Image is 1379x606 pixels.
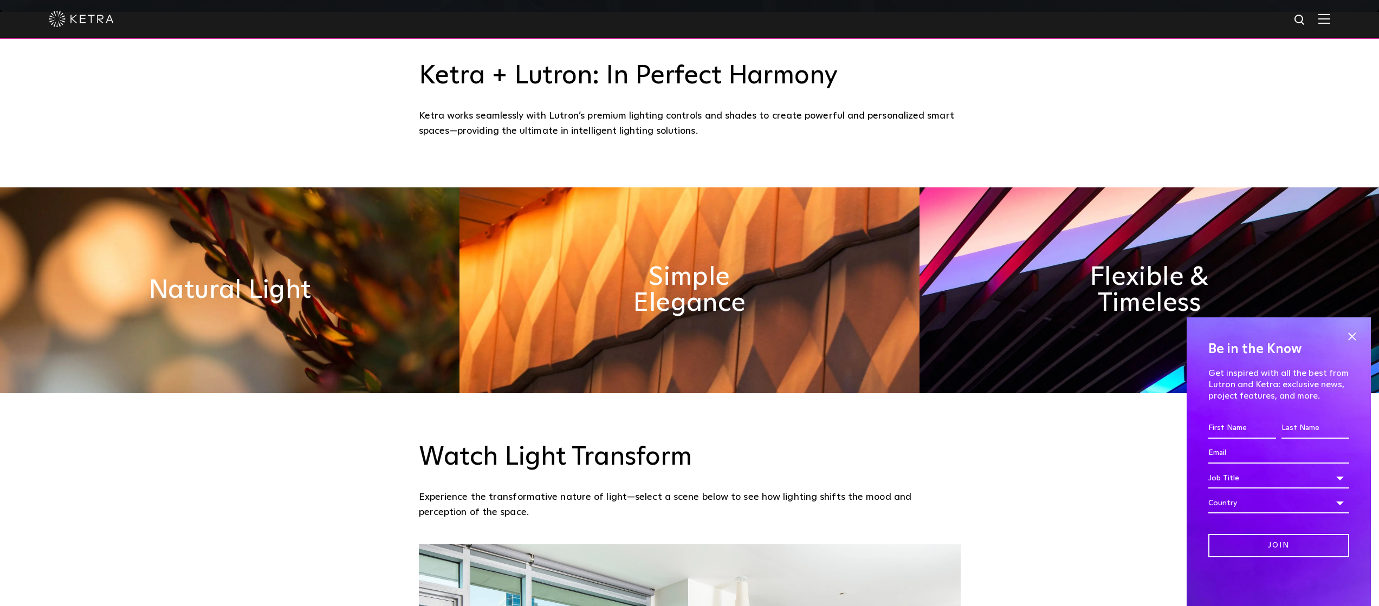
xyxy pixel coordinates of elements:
[1208,534,1349,557] input: Join
[419,61,961,92] h3: Ketra + Lutron: In Perfect Harmony
[607,264,772,316] h2: Simple Elegance
[419,490,955,520] p: Experience the transformative nature of light—select a scene below to see how lighting shifts the...
[1066,264,1232,316] h2: Flexible & Timeless
[49,11,114,27] img: ketra-logo-2019-white
[148,277,311,303] h2: Natural Light
[419,442,961,473] h3: Watch Light Transform
[1208,418,1276,439] input: First Name
[1208,339,1349,360] h4: Be in the Know
[1208,368,1349,401] p: Get inspired with all the best from Lutron and Ketra: exclusive news, project features, and more.
[920,187,1379,393] img: flexible_timeless_ketra
[1318,14,1330,24] img: Hamburger%20Nav.svg
[1208,468,1349,488] div: Job Title
[1208,443,1349,464] input: Email
[1208,493,1349,513] div: Country
[459,187,919,393] img: simple_elegance
[1281,418,1349,439] input: Last Name
[1293,14,1307,27] img: search icon
[419,108,961,139] div: Ketra works seamlessly with Lutron’s premium lighting controls and shades to create powerful and ...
